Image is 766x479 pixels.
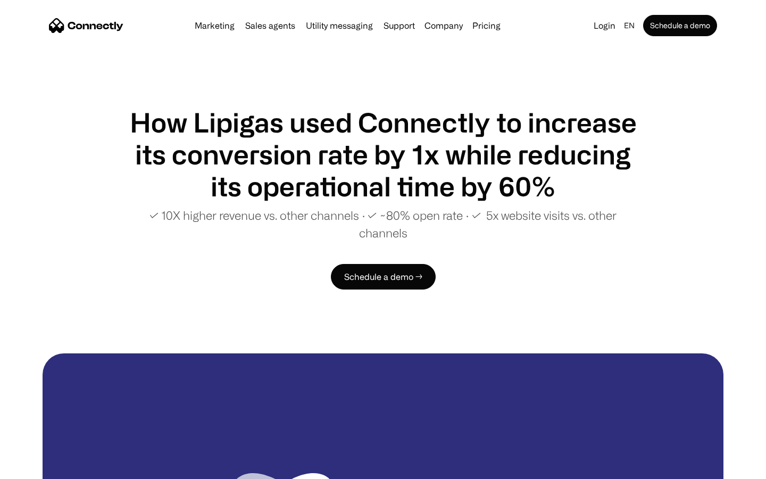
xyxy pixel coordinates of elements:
a: Sales agents [241,21,299,30]
aside: Language selected: English [11,459,64,475]
a: Marketing [190,21,239,30]
div: Company [424,18,463,33]
a: Pricing [468,21,505,30]
p: ✓ 10X higher revenue vs. other channels ∙ ✓ ~80% open rate ∙ ✓ 5x website visits vs. other channels [128,207,638,242]
a: Utility messaging [302,21,377,30]
a: Support [379,21,419,30]
a: Schedule a demo → [331,264,436,290]
h1: How Lipigas used Connectly to increase its conversion rate by 1x while reducing its operational t... [128,106,638,202]
ul: Language list [21,460,64,475]
a: Schedule a demo [643,15,717,36]
div: en [624,18,635,33]
a: Login [589,18,620,33]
